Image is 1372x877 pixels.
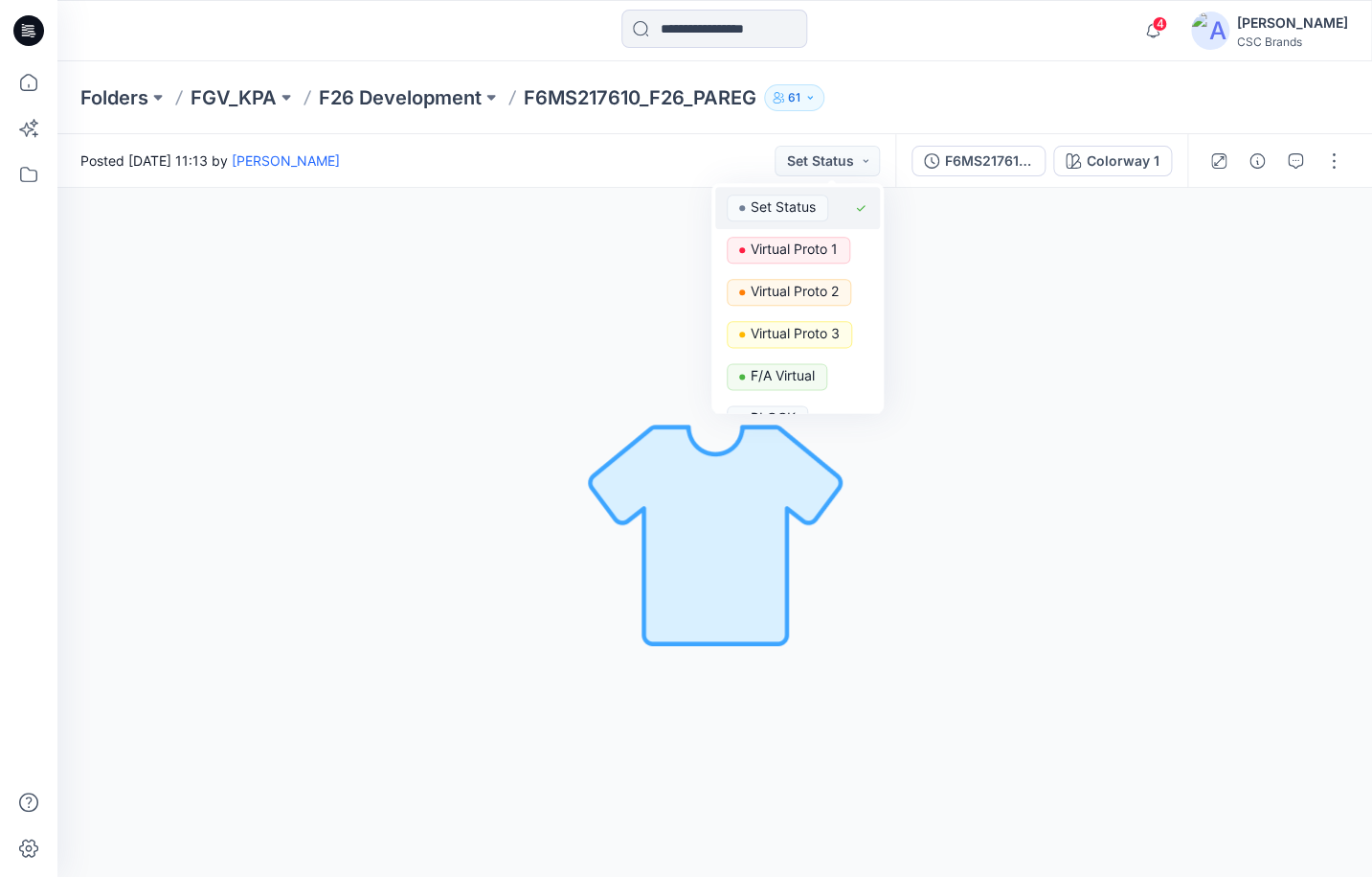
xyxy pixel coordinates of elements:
div: Colorway 1 [1087,150,1159,172]
a: [PERSON_NAME] [232,152,340,169]
p: Virtual Proto 1 [751,237,838,262]
img: avatar [1191,12,1229,50]
span: 4 [1152,16,1167,32]
a: Folders [80,84,148,111]
div: [PERSON_NAME] [1237,12,1348,35]
div: CSC Brands [1237,35,1348,49]
p: BLOCK [751,405,796,430]
p: Set Status [751,195,816,219]
button: Details [1242,146,1272,176]
a: F26 Development [319,84,482,111]
div: F6MS217610_F26_PAREG_VP1 [945,150,1033,172]
p: F6MS217610_F26_PAREG [524,84,756,111]
p: F/A Virtual [751,363,815,388]
img: No Outline [581,399,849,667]
button: 61 [764,84,824,111]
p: Virtual Proto 3 [751,321,840,346]
span: Posted [DATE] 11:13 by [80,150,340,171]
button: F6MS217610_F26_PAREG_VP1 [911,146,1046,176]
p: 61 [788,87,800,108]
button: Colorway 1 [1053,146,1172,176]
a: FGV_KPA [191,84,277,111]
p: Virtual Proto 2 [751,279,839,304]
